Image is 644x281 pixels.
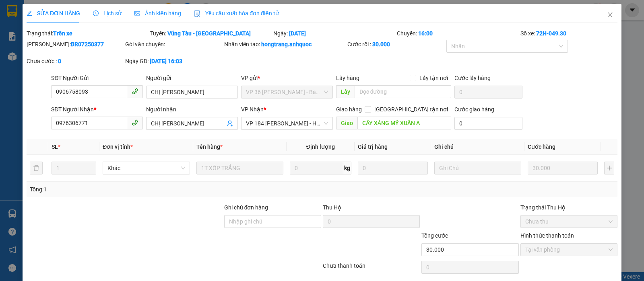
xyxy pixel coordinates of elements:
[520,203,617,212] div: Trạng thái Thu Hộ
[525,244,613,256] span: Tại văn phòng
[434,162,521,174] input: Ghi Chú
[536,30,566,37] b: 72H-049.30
[599,4,621,27] button: Close
[53,30,72,37] b: Trên xe
[27,57,124,66] div: Chưa cước :
[372,41,390,47] b: 30.000
[30,162,43,174] button: delete
[103,144,133,150] span: Đơn vị tính
[528,144,555,150] span: Cước hàng
[196,162,283,174] input: VD: Bàn, Ghế
[246,86,328,98] span: VP 36 Lê Thành Duy - Bà Rịa
[58,58,61,64] b: 0
[421,232,448,239] span: Tổng cước
[343,162,351,174] span: kg
[93,10,99,16] span: clock-circle
[357,117,452,129] input: Dọc đường
[431,139,524,155] th: Ghi chú
[528,162,598,174] input: 0
[30,185,249,194] div: Tổng: 1
[520,232,574,239] label: Hình thức thanh toán
[150,58,182,64] b: [DATE] 16:03
[525,215,613,228] span: Chưa thu
[146,105,238,114] div: Người nhận
[51,105,143,114] div: SĐT Người Nhận
[52,144,58,150] span: SL
[26,29,149,38] div: Trạng thái:
[27,10,80,16] span: SỬA ĐƠN HÀNG
[196,144,223,150] span: Tên hàng
[132,88,138,94] span: phone
[336,117,357,129] span: Giao
[261,41,312,47] b: hongtrang.anhquoc
[272,29,396,38] div: Ngày:
[520,29,618,38] div: Số xe:
[27,10,32,16] span: edit
[454,86,522,98] input: Cước lấy hàng
[418,30,433,37] b: 16:00
[246,117,328,129] span: VP 184 Nguyễn Văn Trỗi - HCM
[51,74,143,82] div: SĐT Người Gửi
[125,57,222,66] div: Ngày GD:
[358,162,428,174] input: 0
[146,74,238,82] div: Người gửi
[336,85,355,98] span: Lấy
[227,120,233,127] span: user-add
[93,10,122,16] span: Lịch sử
[306,144,335,150] span: Định lượng
[149,29,273,38] div: Tuyến:
[322,261,421,275] div: Chưa thanh toán
[134,10,181,16] span: Ảnh kiện hàng
[224,40,346,49] div: Nhân viên tạo:
[454,117,522,130] input: Cước giao hàng
[371,105,451,114] span: [GEOGRAPHIC_DATA] tận nơi
[125,40,222,49] div: Gói vận chuyển:
[241,74,333,82] div: VP gửi
[27,40,124,49] div: [PERSON_NAME]:
[194,10,200,17] img: icon
[607,12,613,18] span: close
[454,106,494,113] label: Cước giao hàng
[107,162,185,174] span: Khác
[396,29,520,38] div: Chuyến:
[416,74,451,82] span: Lấy tận nơi
[323,204,341,211] span: Thu Hộ
[224,204,268,211] label: Ghi chú đơn hàng
[336,75,359,81] span: Lấy hàng
[289,30,306,37] b: [DATE]
[134,10,140,16] span: picture
[167,30,251,37] b: Vũng Tàu - [GEOGRAPHIC_DATA]
[358,144,388,150] span: Giá trị hàng
[71,41,104,47] b: BR07250377
[347,40,444,49] div: Cước rồi :
[336,106,362,113] span: Giao hàng
[604,162,614,174] button: plus
[355,85,452,98] input: Dọc đường
[194,10,279,16] span: Yêu cầu xuất hóa đơn điện tử
[454,75,491,81] label: Cước lấy hàng
[224,215,321,228] input: Ghi chú đơn hàng
[241,106,264,113] span: VP Nhận
[132,119,138,126] span: phone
